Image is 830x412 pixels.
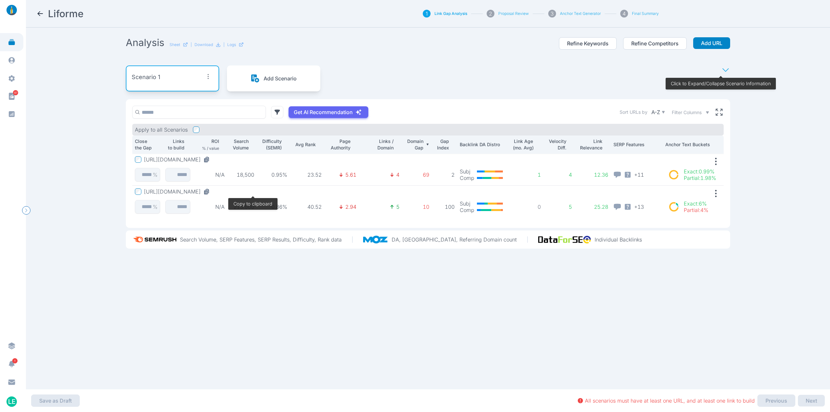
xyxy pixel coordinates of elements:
button: Previous [757,394,795,407]
p: 5 [396,204,399,210]
button: [URL][DOMAIN_NAME] [144,156,212,163]
p: Link Age (mo. Avg) [512,138,535,151]
p: DA, [GEOGRAPHIC_DATA], Referring Domain count [392,236,517,243]
p: 100 [434,204,455,210]
h2: Analysis [126,37,164,48]
p: Domain Gap [405,138,423,151]
p: 0.95% [259,171,287,178]
span: 87 [13,90,18,95]
button: Anchor Text Generator [560,11,601,16]
p: 25.28 [577,204,608,210]
button: Add URL [693,37,730,49]
p: Comp [460,207,474,213]
p: Search Volume, SERP Features, SERP Results, Difficulty, Rank data [180,236,342,243]
p: % [153,204,158,210]
button: Get AI Recommendation [289,106,368,118]
p: Backlink DA Distro [460,141,506,148]
p: Partial : 4% [684,207,708,213]
div: 1 [423,10,431,18]
p: A-Z [651,109,660,115]
img: moz_logo.a3998d80.png [363,236,392,243]
label: Sort URLs by [620,109,647,115]
p: Download [195,42,213,47]
span: + 11 [634,171,644,178]
p: Avg Rank [292,141,316,148]
p: N/A [196,204,225,210]
p: Individual Backlinks [595,236,642,243]
span: + 13 [634,203,644,210]
p: 0 [512,204,541,210]
p: 1 [512,171,541,178]
p: Partial : 1.98% [684,175,716,181]
p: Add Scenario [264,75,297,82]
p: 5.61 [345,171,356,178]
p: Link Relevance [577,138,602,151]
p: SERP Features [613,141,660,148]
p: 69 [405,171,429,178]
p: Get AI Recommendation [294,109,353,115]
p: 23.52 [292,171,322,178]
a: Sheet| [170,42,192,47]
p: 18,500 [230,171,254,178]
button: Final Summary [632,11,659,16]
p: Exact : 0.99% [684,168,716,175]
div: 3 [548,10,556,18]
div: 4 [620,10,628,18]
div: | [223,42,244,47]
img: data_for_seo_logo.e5120ddb.png [538,236,595,243]
img: semrush_logo.573af308.png [131,233,180,246]
p: Close the Gap [135,138,155,151]
p: ROI [211,138,219,145]
button: Filter Columns [672,109,709,116]
img: linklaunch_small.2ae18699.png [4,5,19,15]
p: Click to Expand/Collapse Scenario Information [671,80,771,87]
p: % / value [202,146,219,151]
button: Link Gap Analysis [434,11,467,16]
span: Copy to clipboard [233,201,272,206]
button: A-Z [650,108,667,117]
p: 2.94 [345,204,356,210]
button: Refine Competitors [623,37,687,50]
p: Logs [227,42,236,47]
p: 40.52 [292,204,322,210]
p: Scenario 1 [132,73,160,82]
p: 10 [405,204,429,210]
p: % [153,171,158,178]
p: Velocity Diff. [546,138,566,151]
p: N/A [196,171,225,178]
button: [URL][DOMAIN_NAME]Copy to clipboard [144,188,212,195]
button: Next [798,395,825,406]
p: Links to build [165,138,185,151]
p: Anchor Text Buckets [665,141,721,148]
p: Subj [460,168,474,175]
p: 5 [546,204,572,210]
span: Filter Columns [672,109,702,116]
p: Links / Domain [362,138,394,151]
button: Refine Keywords [559,37,617,50]
p: Gap Index [434,138,449,151]
p: Page Authority [327,138,350,151]
p: Apply to all Scenarios [135,126,188,133]
p: Exact : 6% [684,200,708,207]
p: Difficulty (SEMR) [259,138,282,151]
p: Search Volume [230,138,248,151]
div: 2 [487,10,494,18]
button: Save as Draft [31,394,80,407]
p: Comp [460,175,474,181]
p: All scenarios must have at least one URL, and at least one link to build [585,397,755,404]
p: Sheet [170,42,180,47]
p: 4 [546,171,572,178]
p: 2 [434,171,455,178]
button: Proposal Review [498,11,529,16]
p: Subj [460,200,474,207]
h2: Liforme [48,8,84,19]
p: 12.36 [577,171,608,178]
button: Add Scenario [251,74,297,83]
p: 4 [396,171,399,178]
